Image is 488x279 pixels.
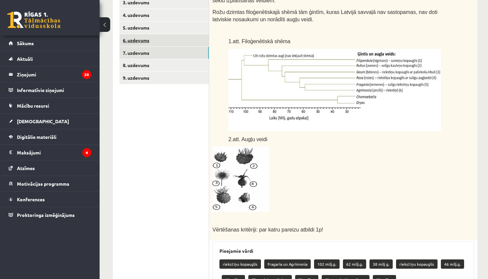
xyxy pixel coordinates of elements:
[17,181,69,187] span: Motivācijas programma
[120,72,209,84] a: 9. uzdevums
[9,51,91,66] a: Aktuāli
[82,70,91,79] i: 30
[17,118,69,124] span: [DEMOGRAPHIC_DATA]
[396,259,438,269] p: riekstiņu kopauglis
[9,207,91,223] a: Proktoringa izmēģinājums
[228,137,267,142] span: 2.att. Augļu veidi
[314,259,340,269] p: 102 milj.g.
[9,129,91,144] a: Digitālie materiāli
[9,114,91,129] a: [DEMOGRAPHIC_DATA]
[9,145,91,160] a: Maksājumi4
[369,259,393,269] p: 38 milj g.
[212,9,438,23] span: Rožu dzimtas filoģenētiskajā shēmā tām ģintīm, kuras Latvijā savvaļā nav sastopamas, nav doti lat...
[9,98,91,113] a: Mācību resursi
[82,148,91,157] i: 4
[120,34,209,46] a: 6. uzdevums
[17,103,49,109] span: Mācību resursi
[228,39,290,44] span: 1.att. Filoģenētiskā shēma
[17,82,91,98] legend: Informatīvie ziņojumi
[219,259,261,269] p: riekstiņu kopauglis
[120,47,209,59] a: 7. uzdevums
[17,67,91,82] legend: Ziņojumi
[17,145,91,160] legend: Maksājumi
[9,192,91,207] a: Konferences
[120,59,209,71] a: 8. uzdevums
[219,248,467,254] h3: Pieejamie vārdi
[264,259,311,269] p: Fragaria un Agrimonia
[17,212,75,218] span: Proktoringa izmēģinājums
[17,196,45,202] span: Konferences
[212,227,323,232] span: Vērtēšanas kritēriji: par katru pareizu atbildi 1p!
[212,146,269,212] img: A close-up of several fruits Description automatically generated
[120,22,209,34] a: 5. uzdevums
[441,259,464,269] p: 46 milj.g.
[9,67,91,82] a: Ziņojumi30
[7,12,60,28] a: Rīgas 1. Tālmācības vidusskola
[9,82,91,98] a: Informatīvie ziņojumi
[17,40,34,46] span: Sākums
[120,9,209,21] a: 4. uzdevums
[343,259,366,269] p: 62 milj.g.
[17,165,35,171] span: Atzīmes
[9,160,91,176] a: Atzīmes
[228,49,441,131] img: A graph with a number of objects Description automatically generated with medium confidence
[17,134,56,140] span: Digitālie materiāli
[17,56,33,62] span: Aktuāli
[9,36,91,51] a: Sākums
[9,176,91,191] a: Motivācijas programma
